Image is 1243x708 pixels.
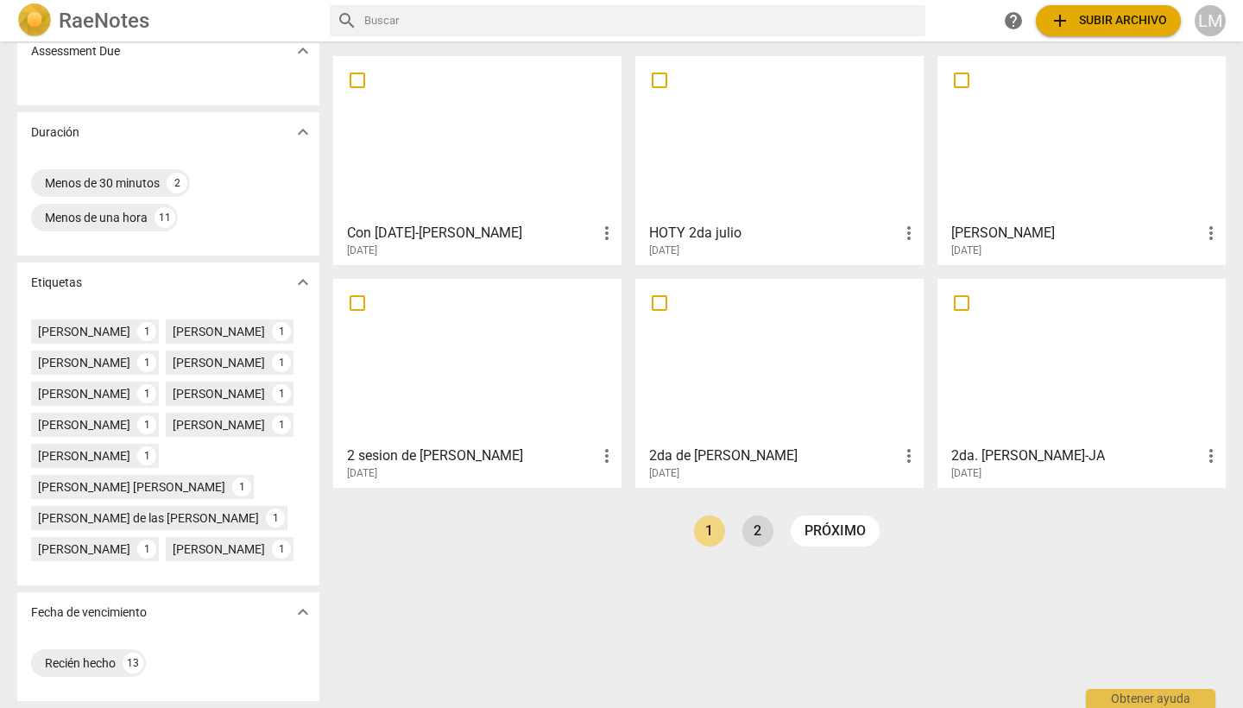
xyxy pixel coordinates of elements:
[694,515,725,547] a: Page 1 is your current page
[38,540,130,558] div: [PERSON_NAME]
[137,415,156,434] div: 1
[649,243,679,258] span: [DATE]
[17,3,316,38] a: LogoRaeNotes
[17,3,52,38] img: Logo
[232,477,251,496] div: 1
[943,285,1220,480] a: 2da. [PERSON_NAME]-JA[DATE]
[137,446,156,465] div: 1
[173,540,265,558] div: [PERSON_NAME]
[290,599,316,625] button: Mostrar más
[339,285,615,480] a: 2 sesion de [PERSON_NAME][DATE]
[596,223,617,243] span: more_vert
[266,509,285,528] div: 1
[173,323,265,340] div: [PERSON_NAME]
[31,604,147,622] p: Fecha de vencimiento
[1050,10,1070,31] span: add
[38,447,130,465] div: [PERSON_NAME]
[45,209,148,226] div: Menos de una hora
[272,353,291,372] div: 1
[31,123,79,142] p: Duración
[38,416,130,433] div: [PERSON_NAME]
[293,122,313,142] span: expand_more
[31,274,82,292] p: Etiquetas
[364,7,918,35] input: Buscar
[272,322,291,341] div: 1
[339,62,615,257] a: Con [DATE]-[PERSON_NAME][DATE]
[38,385,130,402] div: [PERSON_NAME]
[1003,10,1024,31] span: help
[1036,5,1181,36] button: Subir
[137,322,156,341] div: 1
[137,384,156,403] div: 1
[272,384,291,403] div: 1
[347,466,377,481] span: [DATE]
[951,466,981,481] span: [DATE]
[1201,446,1221,466] span: more_vert
[649,446,899,466] h3: 2da de Julio - Isa Olid
[38,354,130,371] div: [PERSON_NAME]
[155,207,175,228] div: 11
[137,353,156,372] div: 1
[596,446,617,466] span: more_vert
[951,223,1201,243] h3: Lucy Correa
[290,38,316,64] button: Mostrar más
[45,654,116,672] div: Recién hecho
[347,446,596,466] h3: 2 sesion de julio Graciela Soraide
[123,653,143,673] div: 13
[293,41,313,61] span: expand_more
[38,509,259,527] div: [PERSON_NAME] de las [PERSON_NAME]
[293,272,313,293] span: expand_more
[167,173,187,193] div: 2
[1086,689,1215,708] div: Obtener ayuda
[791,515,880,547] a: próximo
[272,540,291,559] div: 1
[137,540,156,559] div: 1
[1201,223,1221,243] span: more_vert
[347,243,377,258] span: [DATE]
[272,415,291,434] div: 1
[951,446,1201,466] h3: 2da. julio Cynthia Castaneda-JA
[998,5,1029,36] a: Obtener ayuda
[347,223,596,243] h3: Con 2 JUL-IVA Carabetta
[899,446,919,466] span: more_vert
[38,478,225,496] div: [PERSON_NAME] [PERSON_NAME]
[45,174,160,192] div: Menos de 30 minutos
[1195,5,1226,36] button: LM
[742,515,773,547] a: Page 2
[59,9,149,33] h2: RaeNotes
[1050,10,1167,31] span: Subir archivo
[38,323,130,340] div: [PERSON_NAME]
[649,466,679,481] span: [DATE]
[290,269,316,295] button: Mostrar más
[173,416,265,433] div: [PERSON_NAME]
[293,602,313,623] span: expand_more
[649,223,899,243] h3: HOTY 2da julio
[899,223,919,243] span: more_vert
[951,243,981,258] span: [DATE]
[290,119,316,145] button: Mostrar más
[31,42,120,60] p: Assessment Due
[173,385,265,402] div: [PERSON_NAME]
[943,62,1220,257] a: [PERSON_NAME][DATE]
[173,354,265,371] div: [PERSON_NAME]
[641,285,918,480] a: 2da de [PERSON_NAME][DATE]
[337,10,357,31] span: search
[641,62,918,257] a: HOTY 2da julio[DATE]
